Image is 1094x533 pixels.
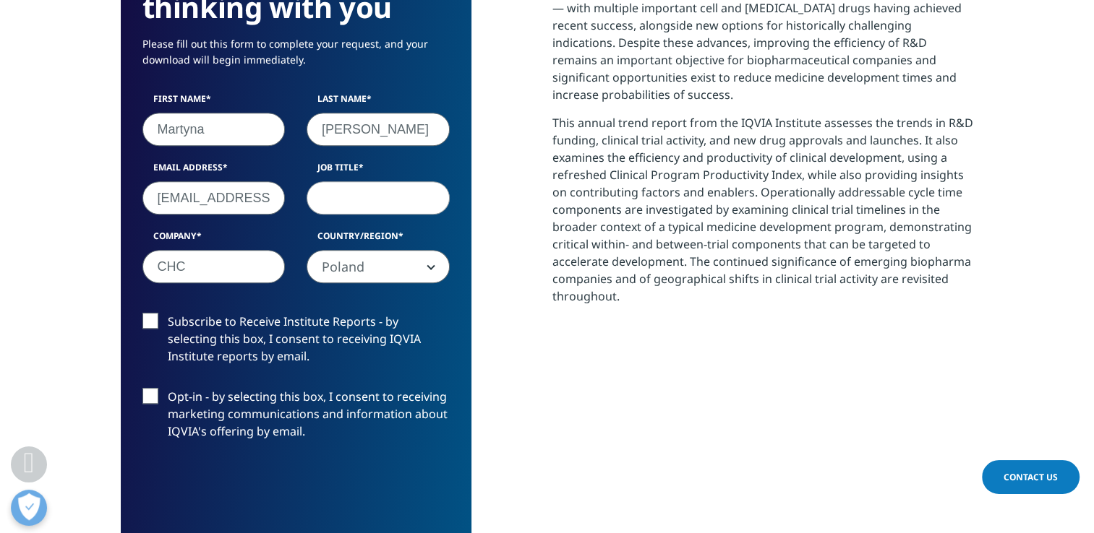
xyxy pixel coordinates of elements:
label: Subscribe to Receive Institute Reports - by selecting this box, I consent to receiving IQVIA Inst... [142,313,450,373]
label: Opt-in - by selecting this box, I consent to receiving marketing communications and information a... [142,388,450,448]
p: Please fill out this form to complete your request, and your download will begin immediately. [142,36,450,79]
label: First Name [142,92,286,113]
a: Contact Us [982,460,1080,494]
span: Contact Us [1004,471,1058,483]
button: Otwórz Preferencje [11,490,47,526]
label: Job Title [307,161,450,181]
iframe: reCAPTCHA [142,463,362,519]
span: Poland [307,251,449,284]
label: Company [142,230,286,250]
p: This annual trend report from the IQVIA Institute assesses the trends in R&D funding, clinical tr... [552,114,974,316]
span: Poland [307,250,450,283]
label: Last Name [307,92,450,113]
label: Country/Region [307,230,450,250]
label: Email Address [142,161,286,181]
